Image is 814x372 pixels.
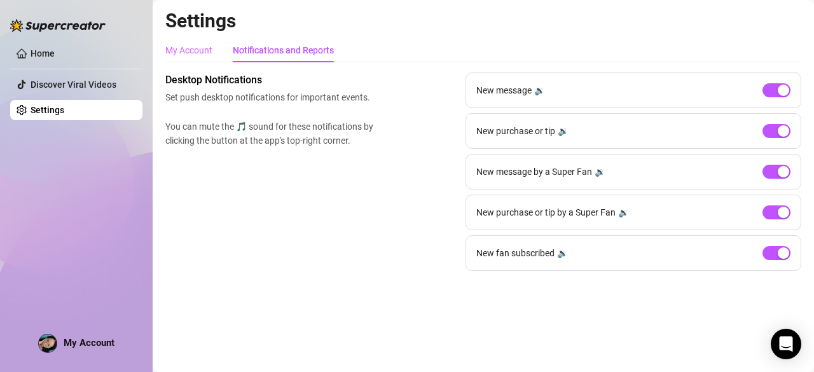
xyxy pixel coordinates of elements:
h2: Settings [165,9,801,33]
a: Home [31,48,55,59]
span: My Account [64,337,114,348]
div: Open Intercom Messenger [771,329,801,359]
span: Desktop Notifications [165,72,379,88]
img: logo-BBDzfeDw.svg [10,19,106,32]
span: Set push desktop notifications for important events. [165,90,379,104]
span: You can mute the 🎵 sound for these notifications by clicking the button at the app's top-right co... [165,120,379,148]
div: My Account [165,43,212,57]
span: New message by a Super Fan [476,165,592,179]
img: ACg8ocKWbiermi1VVed-EmcioXk-Woh3EzZXrknB7qL2_zfMjS-a2pE=s96-c [39,334,57,352]
div: 🔉 [558,124,569,138]
span: New message [476,83,532,97]
a: Settings [31,105,64,115]
div: 🔉 [618,205,629,219]
span: New fan subscribed [476,246,555,260]
div: Notifications and Reports [233,43,334,57]
span: New purchase or tip by a Super Fan [476,205,616,219]
div: 🔉 [534,83,545,97]
div: 🔉 [595,165,605,179]
div: 🔉 [557,246,568,260]
a: Discover Viral Videos [31,79,116,90]
span: New purchase or tip [476,124,555,138]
